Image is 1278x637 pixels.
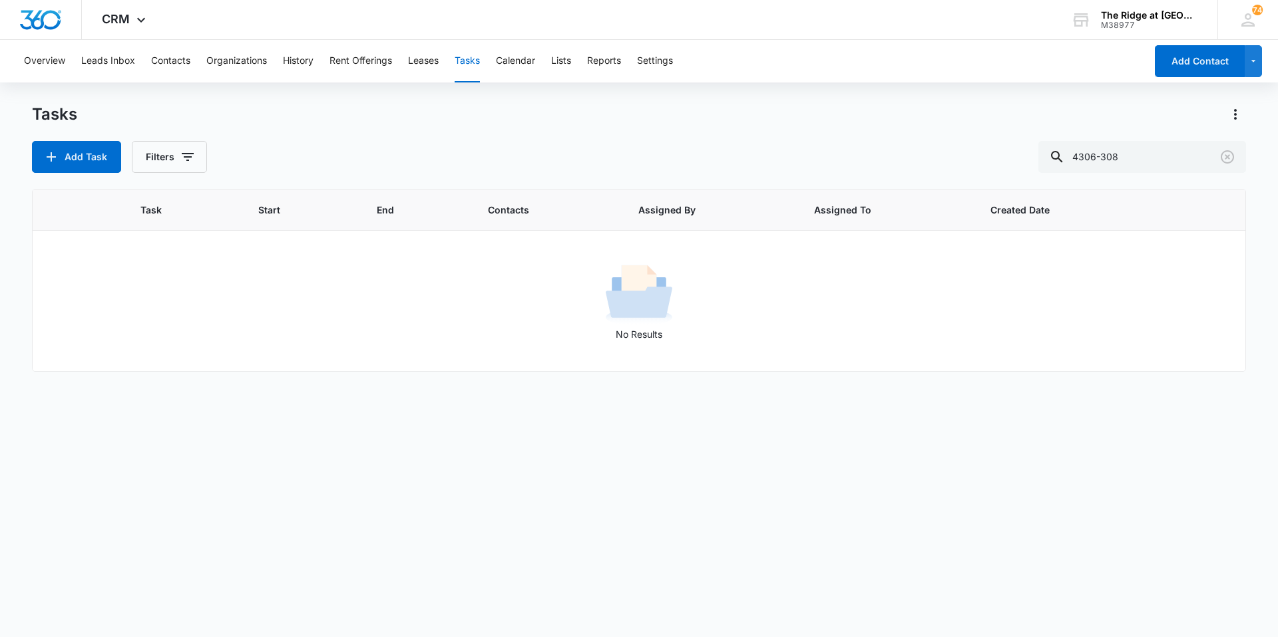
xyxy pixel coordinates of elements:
button: Tasks [455,40,480,82]
span: Created Date [990,203,1118,217]
span: Contacts [488,203,587,217]
span: Start [258,203,325,217]
button: Calendar [496,40,535,82]
span: CRM [102,12,130,26]
div: account name [1101,10,1198,21]
span: 74 [1252,5,1263,15]
div: notifications count [1252,5,1263,15]
input: Search Tasks [1038,141,1246,173]
span: End [377,203,437,217]
div: account id [1101,21,1198,30]
button: Reports [587,40,621,82]
button: Actions [1225,104,1246,125]
span: Assigned By [638,203,763,217]
button: Overview [24,40,65,82]
button: History [283,40,314,82]
p: No Results [33,327,1245,341]
span: Assigned To [814,203,939,217]
button: Settings [637,40,673,82]
button: Leases [408,40,439,82]
button: Rent Offerings [329,40,392,82]
button: Organizations [206,40,267,82]
button: Lists [551,40,571,82]
button: Filters [132,141,207,173]
span: Task [140,203,207,217]
button: Leads Inbox [81,40,135,82]
img: No Results [606,261,672,327]
button: Add Task [32,141,121,173]
button: Add Contact [1155,45,1245,77]
button: Clear [1217,146,1238,168]
h1: Tasks [32,104,77,124]
button: Contacts [151,40,190,82]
